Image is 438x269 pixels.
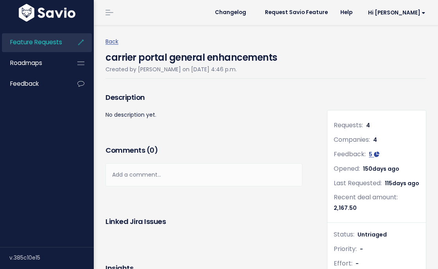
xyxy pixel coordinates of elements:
a: Feature Requests [2,33,65,51]
h3: Comments ( ) [105,145,302,156]
h3: Linked Jira issues [105,216,166,227]
span: Last Requested: [334,179,382,188]
span: Effort: [334,259,352,268]
span: Untriaged [358,231,387,238]
span: 4 [366,121,370,129]
img: logo-white.9d6f32f41409.svg [17,4,77,22]
span: Changelog [215,10,246,15]
div: Add a comment... [105,163,302,186]
a: Help [334,7,359,18]
a: Roadmaps [2,54,65,72]
h4: carrier portal general enhancements [105,47,277,65]
span: Hi [PERSON_NAME] [368,10,425,16]
span: 150 [363,165,399,173]
span: - [360,245,363,253]
span: Opened: [334,164,360,173]
span: 5 [369,150,372,158]
span: days ago [372,165,399,173]
span: days ago [392,179,419,187]
a: Hi [PERSON_NAME] [359,7,432,19]
span: Requests: [334,121,363,130]
span: Roadmaps [10,59,42,67]
span: 0 [150,145,154,155]
span: Companies: [334,135,370,144]
span: 4 [373,136,377,144]
span: - [356,260,359,267]
span: Feature Requests [10,38,62,46]
a: Request Savio Feature [259,7,334,18]
span: Feedback: [334,150,366,159]
a: Back [105,38,118,45]
span: Priority: [334,244,357,253]
span: 115 [385,179,419,187]
div: v.385c10e15 [9,247,94,268]
h3: Description [105,92,302,103]
span: Status: [334,230,354,239]
a: Feedback [2,75,65,93]
span: Feedback [10,79,39,88]
span: Recent deal amount: [334,193,398,202]
span: 2,167.50 [334,204,357,212]
span: Created by [PERSON_NAME] on [DATE] 4:46 p.m. [105,65,237,73]
p: No description yet. [105,110,302,120]
a: 5 [369,150,379,158]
